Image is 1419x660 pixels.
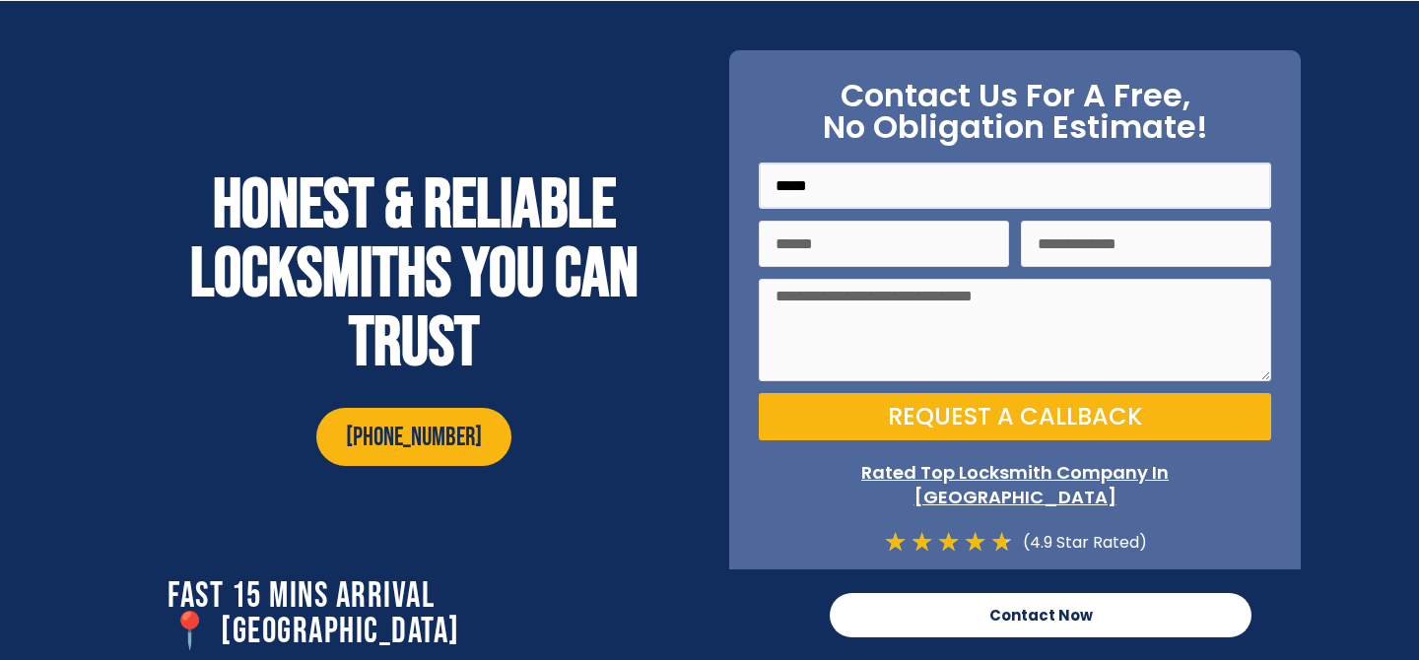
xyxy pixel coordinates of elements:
h2: Honest & reliable locksmiths you can trust [128,171,700,378]
i: ★ [964,529,986,556]
h2: Contact Us For A Free, No Obligation Estimate! [759,80,1271,143]
a: [PHONE_NUMBER] [316,408,511,466]
div: (4.9 Star Rated) [1013,529,1147,556]
span: [PHONE_NUMBER] [346,423,482,454]
i: ★ [990,529,1013,556]
div: 4.7/5 [884,529,1013,556]
span: Contact Now [989,608,1093,623]
span: Request a Callback [888,405,1142,429]
i: ★ [937,529,960,556]
i: ★ [911,529,933,556]
form: On Point Locksmith [759,163,1271,452]
a: Contact Now [830,593,1251,637]
p: Rated Top Locksmith Company In [GEOGRAPHIC_DATA] [759,460,1271,509]
h2: Fast 15 Mins Arrival 📍 [GEOGRAPHIC_DATA] [168,579,810,650]
i: ★ [884,529,907,556]
button: Request a Callback [759,393,1271,440]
